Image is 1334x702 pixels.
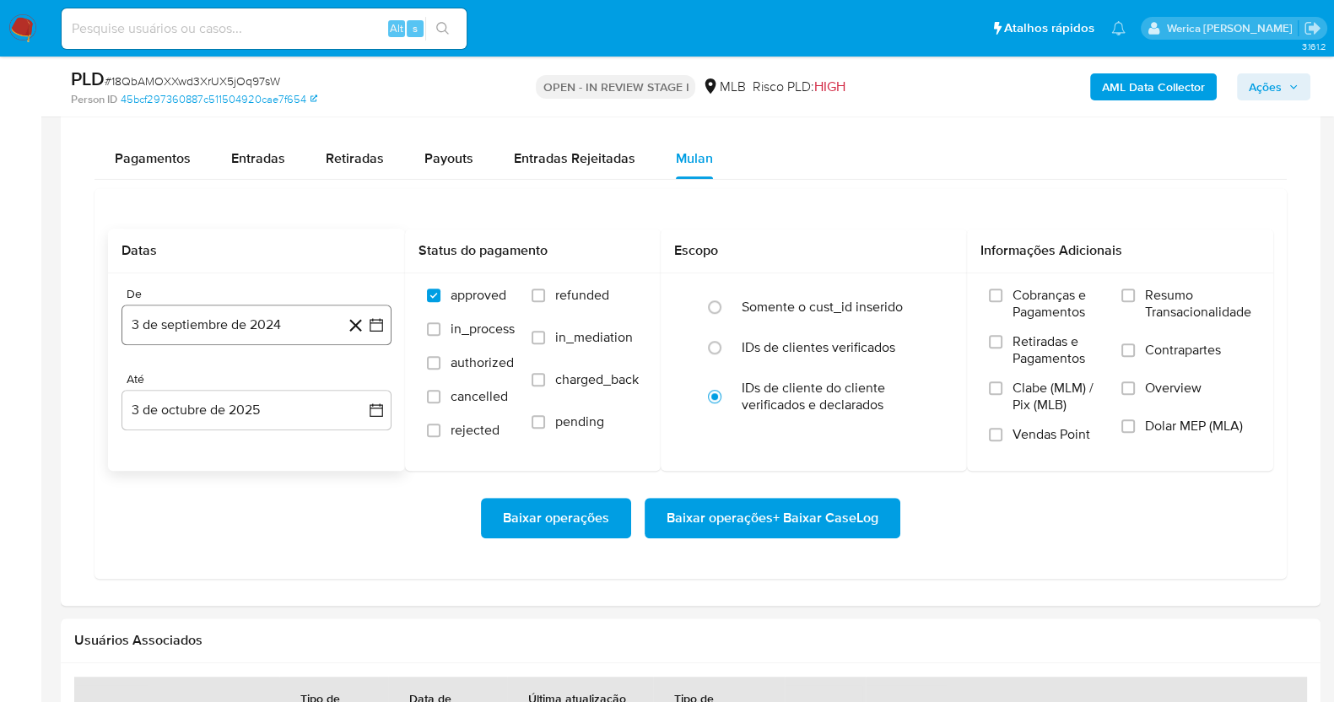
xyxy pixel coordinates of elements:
[1090,73,1217,100] button: AML Data Collector
[1004,19,1094,37] span: Atalhos rápidos
[536,75,695,99] p: OPEN - IN REVIEW STAGE I
[1249,73,1282,100] span: Ações
[1304,19,1321,37] a: Sair
[121,92,317,107] a: 45bcf297360887c511504920cae7f654
[425,17,460,40] button: search-icon
[62,18,467,40] input: Pesquise usuários ou casos...
[1237,73,1310,100] button: Ações
[752,78,845,96] span: Risco PLD:
[105,73,280,89] span: # 18QbAMOXXwd3XrUX5jOq97sW
[71,92,117,107] b: Person ID
[71,65,105,92] b: PLD
[1166,20,1298,36] p: werica.jgaldencio@mercadolivre.com
[1111,21,1126,35] a: Notificações
[813,77,845,96] span: HIGH
[1102,73,1205,100] b: AML Data Collector
[74,632,1307,649] h2: Usuários Associados
[390,20,403,36] span: Alt
[1301,40,1326,53] span: 3.161.2
[413,20,418,36] span: s
[702,78,745,96] div: MLB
